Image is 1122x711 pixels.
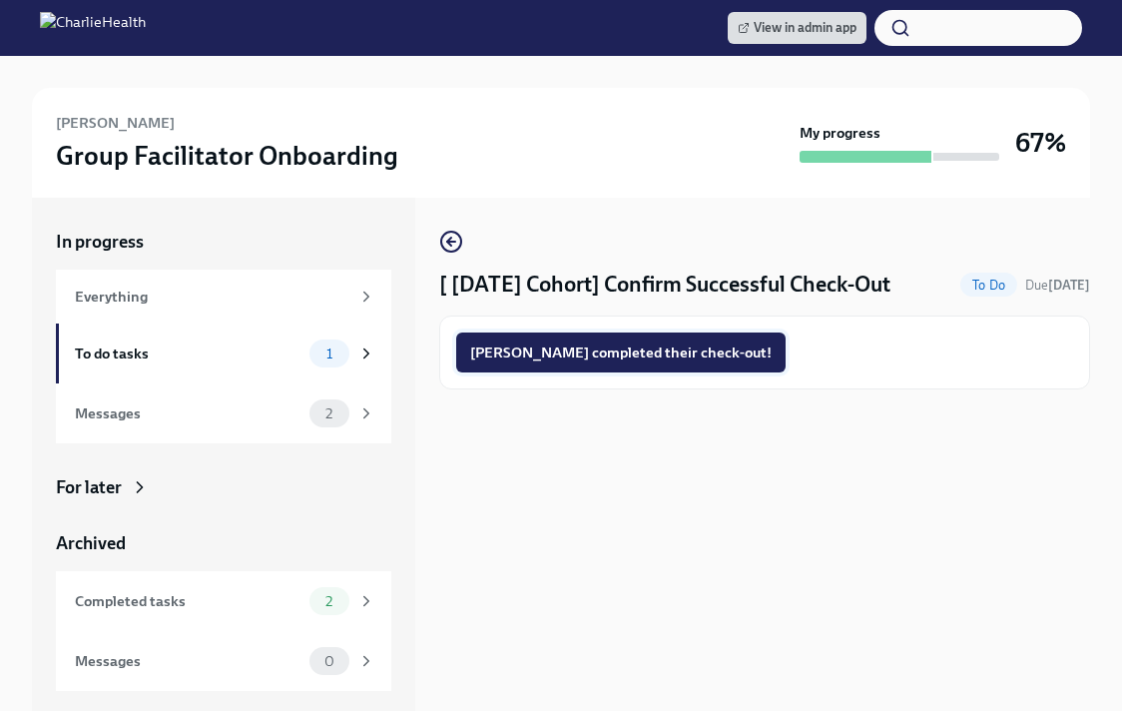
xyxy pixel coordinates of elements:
[56,383,391,443] a: Messages2
[1025,278,1090,293] span: Due
[56,475,122,499] div: For later
[75,650,301,672] div: Messages
[728,12,866,44] a: View in admin app
[56,475,391,499] a: For later
[800,123,880,143] strong: My progress
[56,631,391,691] a: Messages0
[313,406,344,421] span: 2
[75,590,301,612] div: Completed tasks
[1015,125,1066,161] h3: 67%
[56,112,175,134] h6: [PERSON_NAME]
[56,571,391,631] a: Completed tasks2
[75,286,349,308] div: Everything
[1025,276,1090,295] span: August 30th, 2025 09:00
[470,343,772,362] span: [PERSON_NAME] completed their check-out!
[439,270,890,300] h4: [ [DATE] Cohort] Confirm Successful Check-Out
[56,138,398,174] h3: Group Facilitator Onboarding
[313,594,344,609] span: 2
[75,343,301,364] div: To do tasks
[56,324,391,383] a: To do tasks1
[40,12,146,44] img: CharlieHealth
[312,654,346,669] span: 0
[960,278,1017,293] span: To Do
[738,18,856,38] span: View in admin app
[75,402,301,424] div: Messages
[56,531,391,555] a: Archived
[56,230,391,254] a: In progress
[1048,278,1090,293] strong: [DATE]
[456,333,786,372] button: [PERSON_NAME] completed their check-out!
[314,347,344,361] span: 1
[56,270,391,324] a: Everything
